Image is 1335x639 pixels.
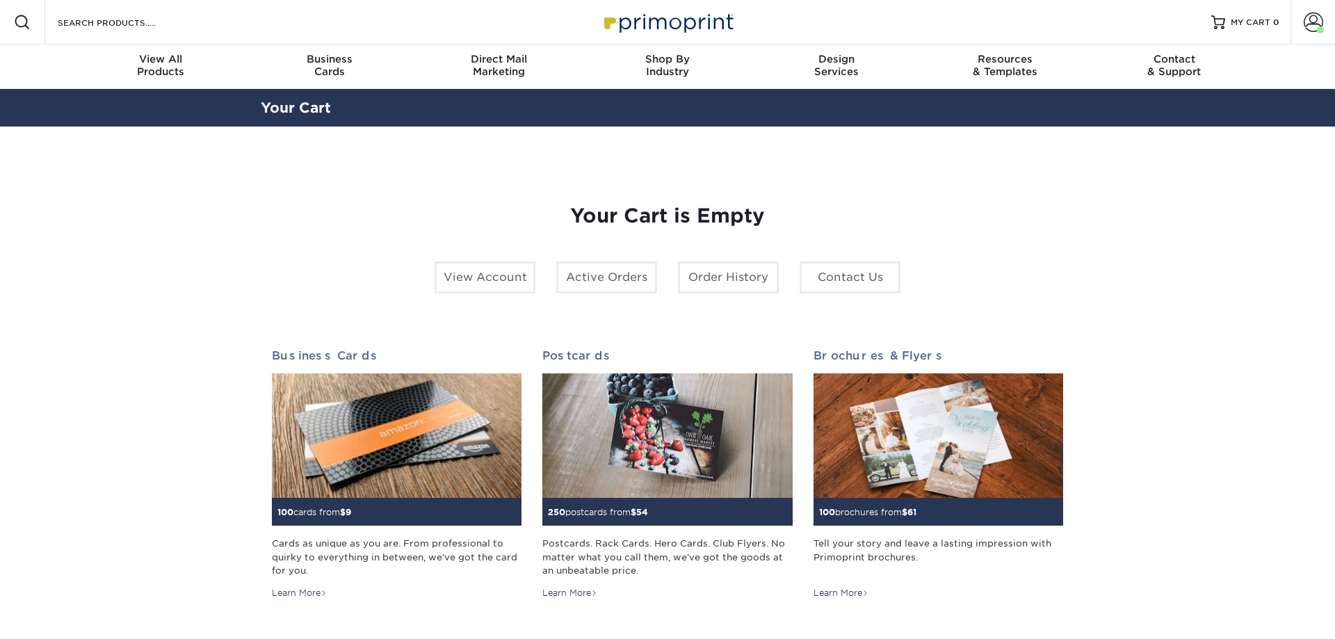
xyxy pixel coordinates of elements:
span: $ [631,507,636,517]
div: Marketing [414,53,583,78]
span: 0 [1273,17,1279,27]
div: Services [752,53,921,78]
span: 250 [548,507,565,517]
a: Resources& Templates [921,45,1090,89]
div: & Support [1090,53,1259,78]
span: Shop By [583,53,752,65]
a: Brochures & Flyers 100brochures from$61 Tell your story and leave a lasting impression with Primo... [814,349,1063,599]
img: Primoprint [598,7,737,37]
img: Brochures & Flyers [814,373,1063,499]
small: brochures from [819,507,916,517]
span: $ [902,507,907,517]
div: Postcards. Rack Cards. Hero Cards. Club Flyers. No matter what you call them, we've got the goods... [542,537,792,577]
small: postcards from [548,507,648,517]
h2: Postcards [542,349,792,362]
img: Postcards [542,373,792,499]
div: Learn More [542,587,597,599]
a: Order History [678,261,779,293]
a: Shop ByIndustry [583,45,752,89]
h1: Your Cart is Empty [272,204,1063,228]
div: Cards as unique as you are. From professional to quirky to everything in between, we've got the c... [272,537,521,577]
span: 100 [277,507,293,517]
h2: Brochures & Flyers [814,349,1063,362]
a: Active Orders [556,261,657,293]
input: SEARCH PRODUCTS..... [56,14,192,31]
div: Learn More [272,587,327,599]
a: Postcards 250postcards from$54 Postcards. Rack Cards. Hero Cards. Club Flyers. No matter what you... [542,349,792,599]
div: Learn More [814,587,868,599]
a: Contact& Support [1090,45,1259,89]
span: 9 [346,507,351,517]
a: Direct MailMarketing [414,45,583,89]
span: 61 [907,507,916,517]
span: Business [245,53,414,65]
div: Products [76,53,245,78]
a: View Account [435,261,535,293]
span: $ [340,507,346,517]
a: View AllProducts [76,45,245,89]
span: Direct Mail [414,53,583,65]
span: MY CART [1231,17,1270,29]
span: 54 [636,507,648,517]
a: Your Cart [261,99,331,116]
a: BusinessCards [245,45,414,89]
small: cards from [277,507,351,517]
span: Design [752,53,921,65]
div: Cards [245,53,414,78]
div: Industry [583,53,752,78]
a: DesignServices [752,45,921,89]
div: Tell your story and leave a lasting impression with Primoprint brochures. [814,537,1063,577]
h2: Business Cards [272,349,521,362]
a: Business Cards 100cards from$9 Cards as unique as you are. From professional to quirky to everyth... [272,349,521,599]
img: Business Cards [272,373,521,499]
span: Contact [1090,53,1259,65]
span: View All [76,53,245,65]
div: & Templates [921,53,1090,78]
span: Resources [921,53,1090,65]
a: Contact Us [800,261,900,293]
span: 100 [819,507,835,517]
